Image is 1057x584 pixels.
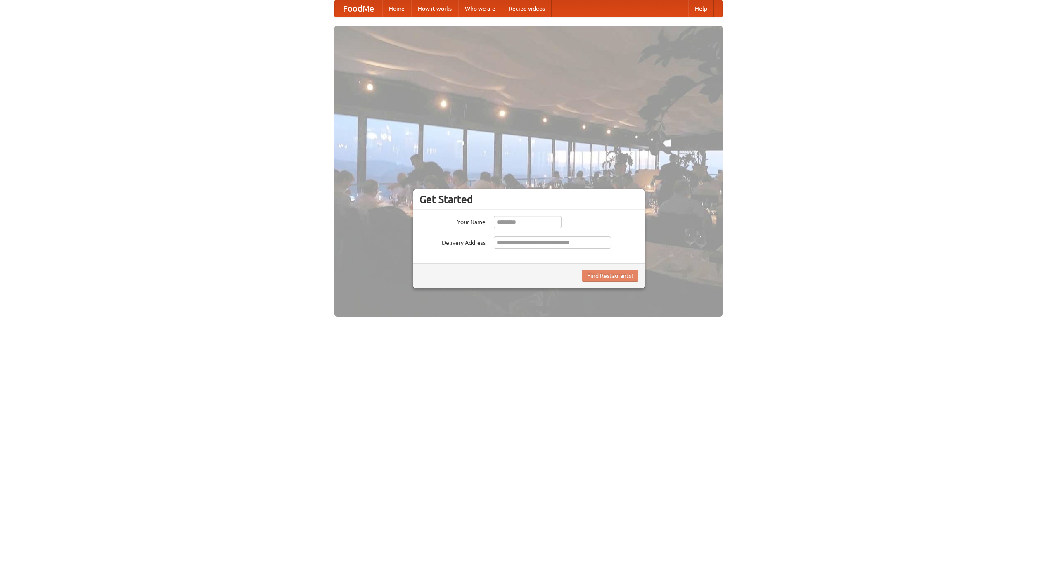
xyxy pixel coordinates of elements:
a: Who we are [458,0,502,17]
a: How it works [411,0,458,17]
button: Find Restaurants! [582,270,638,282]
a: FoodMe [335,0,382,17]
a: Home [382,0,411,17]
a: Recipe videos [502,0,552,17]
label: Delivery Address [419,236,486,247]
label: Your Name [419,216,486,226]
h3: Get Started [419,193,638,206]
a: Help [688,0,714,17]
